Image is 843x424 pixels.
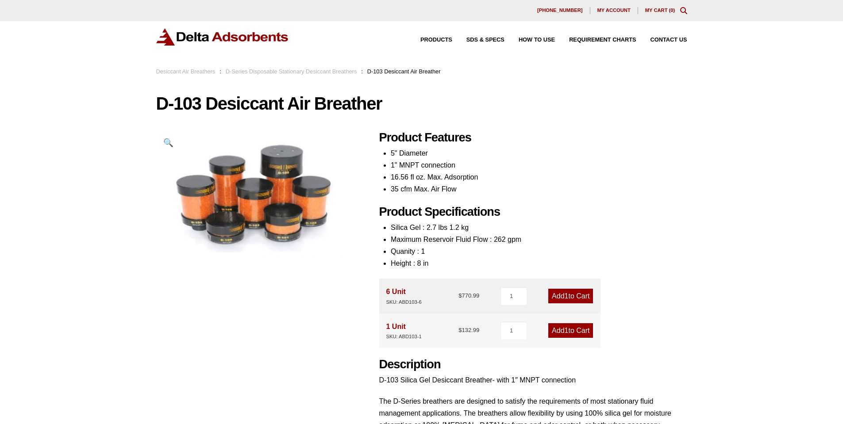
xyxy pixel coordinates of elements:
span: Contact Us [651,37,687,43]
a: My account [590,7,638,14]
li: 35 cfm Max. Air Flow [391,183,687,195]
span: $ [458,292,462,299]
span: Products [420,37,452,43]
a: My Cart (0) [645,8,675,13]
li: 1" MNPT connection [391,159,687,171]
a: Requirement Charts [555,37,636,43]
span: How to Use [519,37,555,43]
div: 1 Unit [386,321,422,341]
li: Height : 8 in [391,257,687,269]
p: D-103 Silica Gel Desiccant Breather- with 1″ MNPT connection [379,374,687,386]
img: Delta Adsorbents [156,28,289,46]
span: 1 [565,327,569,334]
span: My account [597,8,631,13]
h1: D-103 Desiccant Air Breather [156,94,687,113]
span: $ [458,327,462,333]
a: SDS & SPECS [452,37,504,43]
div: 6 Unit [386,286,422,306]
div: SKU: ABD103-1 [386,332,422,341]
a: How to Use [504,37,555,43]
span: D-103 Desiccant Air Breather [367,68,441,75]
a: Add1to Cart [548,323,593,338]
li: Quanity : 1 [391,245,687,257]
span: : [361,68,363,75]
a: [PHONE_NUMBER] [530,7,590,14]
span: : [219,68,221,75]
h2: Product Specifications [379,205,687,219]
span: 🔍 [163,138,173,147]
span: 1 [565,292,569,300]
li: 16.56 fl oz. Max. Adsorption [391,171,687,183]
a: Add1to Cart [548,289,593,303]
h2: Description [379,357,687,372]
a: Contact Us [636,37,687,43]
span: SDS & SPECS [466,37,504,43]
li: 5" Diameter [391,147,687,159]
div: SKU: ABD103-6 [386,298,422,306]
bdi: 132.99 [458,327,479,333]
bdi: 770.99 [458,292,479,299]
div: Toggle Modal Content [680,7,687,14]
a: View full-screen image gallery [156,130,181,155]
a: D-Series Disposable Stationary Desiccant Breathers [226,68,357,75]
span: [PHONE_NUMBER] [537,8,583,13]
li: Silica Gel : 2.7 lbs 1.2 kg [391,222,687,233]
h2: Product Features [379,130,687,145]
span: Requirement Charts [569,37,636,43]
li: Maximum Reservoir Fluid Flow : 262 gpm [391,233,687,245]
a: Desiccant Air Breathers [156,68,216,75]
span: 0 [670,8,673,13]
a: Products [406,37,452,43]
